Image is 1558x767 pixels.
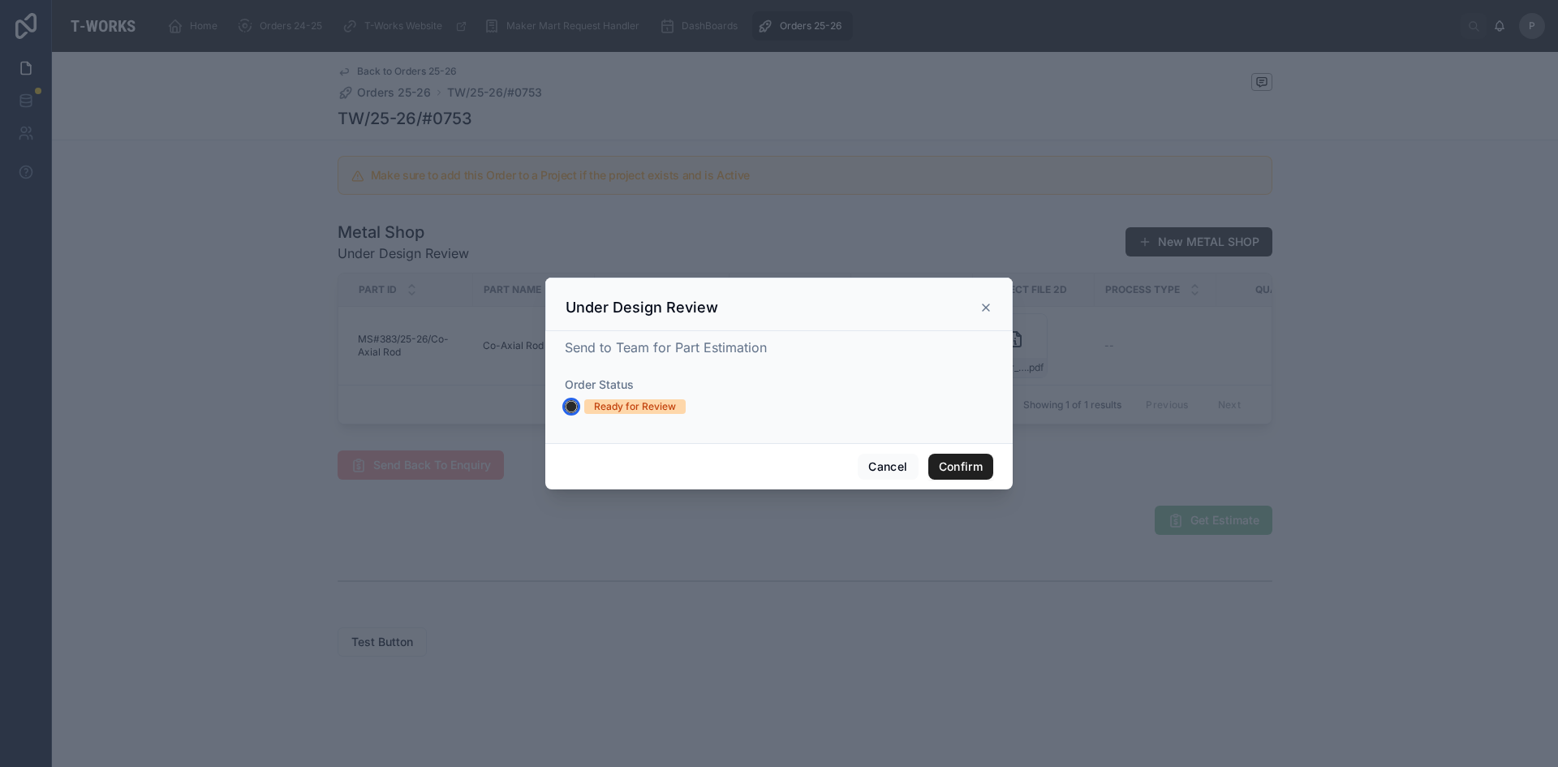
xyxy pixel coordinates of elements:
span: Order Status [565,377,634,391]
div: Ready for Review [594,399,676,414]
button: Cancel [858,454,918,480]
h3: Under Design Review [566,298,718,317]
button: Confirm [928,454,993,480]
span: Send to Team for Part Estimation [565,339,767,355]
